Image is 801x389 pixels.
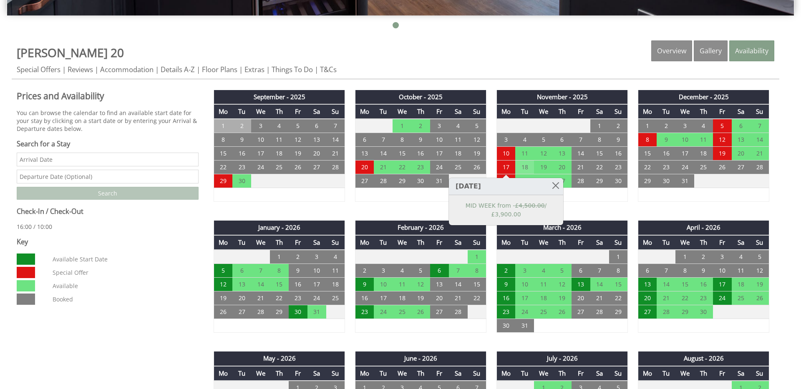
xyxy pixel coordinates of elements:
td: 6 [732,119,751,133]
th: Fr [572,235,590,250]
a: Extras [244,65,264,74]
td: 30 [232,174,251,188]
th: Fr [289,235,307,250]
td: 21 [374,161,393,174]
td: 31 [430,174,449,188]
td: 27 [553,174,572,188]
th: Tu [374,235,393,250]
td: 3 [675,119,694,133]
td: 16 [657,147,675,161]
td: 7 [657,264,675,278]
th: We [534,104,553,119]
td: 18 [449,147,468,161]
td: 23 [232,161,251,174]
td: 24 [430,161,449,174]
th: April - 2026 [638,221,769,235]
a: Floor Plans [202,65,237,74]
td: 24 [497,174,516,188]
td: 4 [449,119,468,133]
a: Special Offers [17,65,60,74]
th: March - 2026 [497,221,628,235]
td: 16 [355,291,374,305]
th: Mo [214,104,233,119]
td: 9 [657,133,675,147]
td: 15 [214,147,233,161]
th: Th [411,235,430,250]
a: T&Cs [320,65,337,74]
td: 4 [534,264,553,278]
td: 15 [393,147,411,161]
th: Sa [307,235,326,250]
td: 14 [449,278,468,291]
td: 5 [713,119,732,133]
td: 30 [609,174,628,188]
td: 25 [515,174,534,188]
td: 14 [572,147,590,161]
td: 25 [326,291,345,305]
td: 5 [468,119,486,133]
a: Prices and Availability [17,90,199,102]
td: 3 [515,264,534,278]
td: 4 [515,133,534,147]
h3: Search for a Stay [17,139,199,148]
th: We [675,235,694,250]
th: November - 2025 [497,90,628,104]
td: 7 [251,264,270,278]
td: 14 [751,133,769,147]
td: 7 [374,133,393,147]
th: Sa [590,235,609,250]
td: 20 [307,147,326,161]
td: 6 [232,264,251,278]
td: 2 [694,250,713,264]
td: 15 [590,147,609,161]
td: 14 [374,147,393,161]
td: 16 [609,147,628,161]
th: Tu [657,104,675,119]
td: 10 [675,133,694,147]
td: 26 [534,174,553,188]
th: Mo [355,104,374,119]
td: 21 [751,147,769,161]
td: 2 [497,264,516,278]
td: 12 [289,133,307,147]
td: 5 [214,264,233,278]
th: Tu [515,104,534,119]
td: 8 [638,133,657,147]
td: 12 [411,278,430,291]
td: 3 [374,264,393,278]
th: Tu [232,235,251,250]
td: 22 [638,161,657,174]
td: 27 [307,161,326,174]
td: 20 [430,291,449,305]
input: Arrival Date [17,153,199,166]
td: 8 [214,133,233,147]
td: 12 [468,133,486,147]
td: 16 [289,278,307,291]
td: 27 [355,174,374,188]
td: 5 [534,133,553,147]
td: 10 [430,133,449,147]
a: Details A-Z [161,65,195,74]
td: 29 [638,174,657,188]
input: Departure Date (Optional) [17,170,199,183]
td: 10 [713,264,732,278]
a: MID WEEK from -£4,500.00/ £3,900.00 [455,201,557,219]
td: 22 [590,161,609,174]
td: 1 [468,250,486,264]
td: 17 [713,278,732,291]
td: 11 [449,133,468,147]
td: 2 [609,119,628,133]
td: 9 [609,133,628,147]
td: 22 [214,161,233,174]
th: Sa [449,235,468,250]
td: 6 [638,264,657,278]
td: 23 [289,291,307,305]
th: Tu [515,235,534,250]
th: We [675,104,694,119]
td: 11 [694,133,713,147]
td: 17 [430,147,449,161]
th: Mo [214,235,233,250]
td: 29 [393,174,411,188]
td: 16 [411,147,430,161]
